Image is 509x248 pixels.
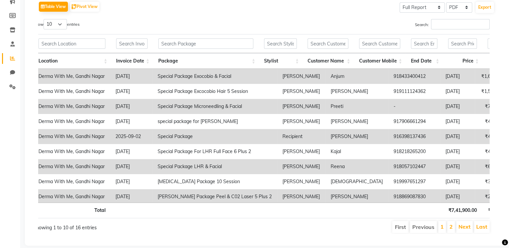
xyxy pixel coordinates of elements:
img: pivot.png [72,4,77,9]
input: Search End Date [411,38,437,49]
td: Derma With Me, Gandhi Nagar [33,189,110,204]
div: Showing 1 to 10 of 16 entries [33,220,218,231]
td: [PERSON_NAME] [277,69,325,84]
td: [PERSON_NAME] [277,114,325,129]
th: Price: activate to sort column ascending [443,53,482,69]
td: Special Package [152,129,277,144]
th: Location: activate to sort column ascending [33,53,111,69]
td: - [388,99,440,114]
td: [DATE] [110,174,152,189]
button: Pivot View [70,2,99,12]
td: Anjum [325,69,388,84]
a: Next [458,223,471,230]
td: [PERSON_NAME] [325,129,388,144]
td: [DATE] [110,189,152,204]
th: Stylist: activate to sort column ascending [259,53,302,69]
input: Search Customer Name [308,38,348,49]
td: [DATE] [440,159,475,174]
td: [MEDICAL_DATA] Package 10 Session [152,174,277,189]
a: Last [476,223,487,230]
label: Search: [415,19,490,29]
td: 918869087830 [388,189,440,204]
th: Total [33,203,111,218]
td: 919111124362 [388,84,440,99]
td: Derma With Me, Gandhi Nagar [33,69,110,84]
a: 1 [440,223,444,230]
th: Customer Mobile: activate to sort column ascending [354,53,406,69]
th: Invoice Date: activate to sort column ascending [111,53,153,69]
input: Search Package [158,38,253,49]
input: Search Customer Mobile [359,38,400,49]
td: Derma With Me, Gandhi Nagar [33,174,110,189]
button: Table View [39,2,68,12]
input: Search Price [448,38,477,49]
td: Derma With Me, Gandhi Nagar [33,114,110,129]
td: Special Package LHR & Facial [152,159,277,174]
td: [PERSON_NAME] [277,99,325,114]
td: Special Package Exocobio & Facial [152,69,277,84]
input: Search Stylist [264,38,297,49]
td: [PERSON_NAME] [277,159,325,174]
td: [DATE] [110,99,152,114]
td: [DATE] [440,114,475,129]
td: [PERSON_NAME] Package Peel & C02 Laser 5 Plus 2 [152,189,277,204]
td: special package for [PERSON_NAME] [152,114,277,129]
td: [DATE] [440,144,475,159]
td: Derma With Me, Gandhi Nagar [33,99,110,114]
td: Reena [325,159,388,174]
a: 2 [449,223,453,230]
td: 917906661294 [388,114,440,129]
td: [DATE] [110,144,152,159]
td: [PERSON_NAME] [277,189,325,204]
th: Package: activate to sort column ascending [153,53,259,69]
select: Showentries [44,19,67,29]
td: Derma With Me, Gandhi Nagar [33,144,110,159]
td: 916398137436 [388,129,440,144]
td: Recipient [277,129,325,144]
td: [DATE] [110,159,152,174]
td: [PERSON_NAME] [325,114,388,129]
td: [PERSON_NAME] [325,84,388,99]
td: [DATE] [110,114,152,129]
td: Special Package For LHR Full Face 6 Plus 2 [152,144,277,159]
td: [DATE] [440,129,475,144]
td: Derma With Me, Gandhi Nagar [33,129,110,144]
td: Special Package Microneedling & Facial [152,99,277,114]
td: [DEMOGRAPHIC_DATA] [325,174,388,189]
td: [DATE] [440,189,475,204]
td: 919997651297 [388,174,440,189]
td: [DATE] [440,174,475,189]
button: Export [476,2,494,13]
td: 918218265200 [388,144,440,159]
label: Show entries [33,19,80,29]
td: [DATE] [440,84,475,99]
td: [DATE] [440,99,475,114]
th: Customer Name: activate to sort column ascending [302,53,354,69]
input: Search Location [38,38,105,49]
td: 2025-09-02 [110,129,152,144]
td: Derma With Me, Gandhi Nagar [33,84,110,99]
td: [DATE] [110,84,152,99]
td: Preeti [325,99,388,114]
td: Derma With Me, Gandhi Nagar [33,159,110,174]
td: Kajal [325,144,388,159]
td: [PERSON_NAME] [277,174,325,189]
td: [PERSON_NAME] [277,144,325,159]
th: End Date: activate to sort column ascending [406,53,443,69]
td: [PERSON_NAME] [325,189,388,204]
td: [DATE] [110,69,152,84]
th: ₹7,41,900.00 [443,203,482,218]
td: [PERSON_NAME] [277,84,325,99]
input: Search: [431,19,490,29]
td: [DATE] [440,69,475,84]
input: Search Invoice Date [116,38,148,49]
td: 918433400412 [388,69,440,84]
td: 918057102447 [388,159,440,174]
td: Special Package Excocobio Hair 5 Session [152,84,277,99]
